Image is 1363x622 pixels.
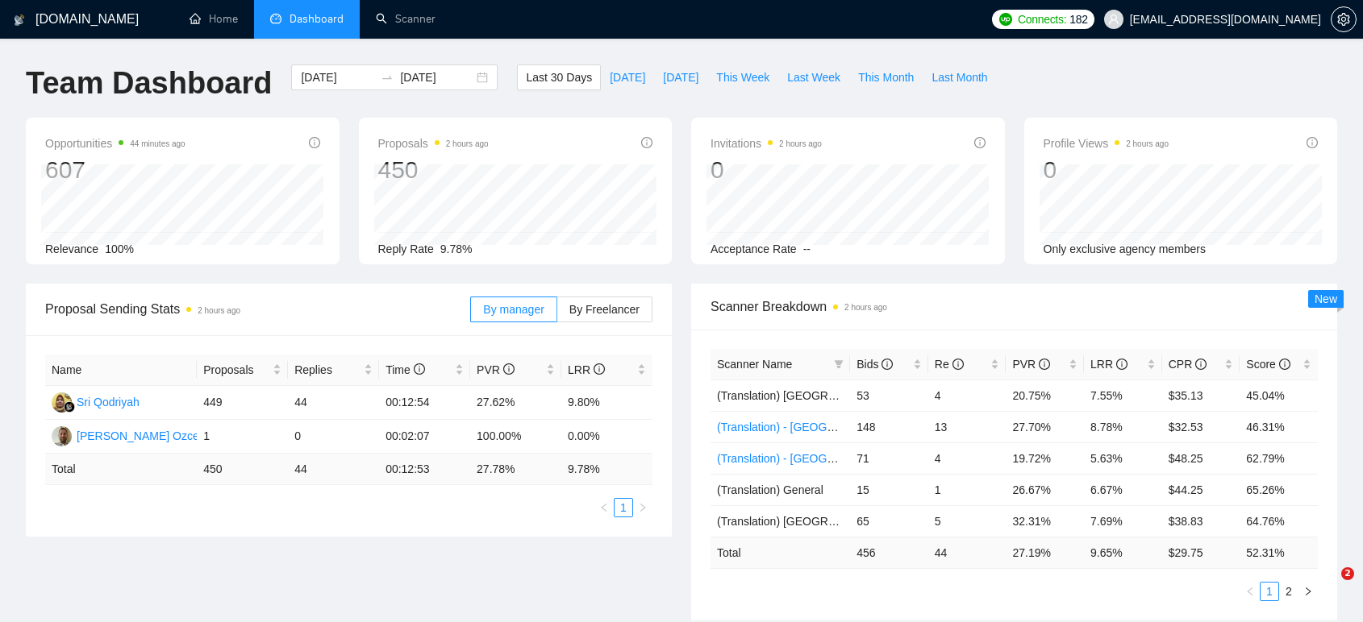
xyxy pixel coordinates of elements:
[517,64,601,90] button: Last 30 Days
[270,13,281,24] span: dashboard
[130,139,185,148] time: 44 minutes ago
[717,389,901,402] span: (Translation) [GEOGRAPHIC_DATA]
[1018,10,1066,28] span: Connects:
[654,64,707,90] button: [DATE]
[197,420,288,454] td: 1
[1331,6,1357,32] button: setting
[1069,10,1087,28] span: 182
[1246,358,1290,371] span: Score
[1006,411,1084,442] td: 27.70%
[717,421,907,433] a: (Translation) - [GEOGRAPHIC_DATA]
[1240,582,1260,601] li: Previous Page
[615,499,632,516] a: 1
[935,358,964,371] span: Re
[787,68,840,86] span: Last Week
[1315,292,1337,305] span: New
[1169,358,1207,371] span: CPR
[1006,505,1084,537] td: 32.31%
[45,355,197,386] th: Name
[1084,411,1162,442] td: 8.78%
[850,379,928,411] td: 53
[1044,134,1169,153] span: Profile Views
[1162,537,1240,568] td: $ 29.75
[716,68,769,86] span: This Week
[778,64,849,90] button: Last Week
[381,71,394,84] span: swap-right
[717,358,792,371] span: Scanner Name
[928,442,1007,474] td: 4
[857,358,893,371] span: Bids
[26,64,272,102] h1: Team Dashboard
[1162,379,1240,411] td: $35.13
[197,386,288,420] td: 449
[64,401,75,413] img: gigradar-bm.png
[386,363,424,376] span: Time
[400,68,473,86] input: End date
[711,537,850,568] td: Total
[858,68,914,86] span: This Month
[928,411,1007,442] td: 13
[379,386,470,420] td: 00:12:54
[850,442,928,474] td: 71
[1240,442,1318,474] td: 62.79%
[711,155,822,185] div: 0
[711,296,1318,317] span: Scanner Breakdown
[849,64,923,90] button: This Month
[309,137,320,148] span: info-circle
[1108,14,1119,25] span: user
[52,395,140,408] a: SQSri Qodriyah
[923,64,996,90] button: Last Month
[834,359,844,369] span: filter
[1240,411,1318,442] td: 46.31%
[1084,537,1162,568] td: 9.65 %
[561,386,652,420] td: 9.80%
[198,306,240,315] time: 2 hours ago
[1307,137,1318,148] span: info-circle
[301,68,374,86] input: Start date
[803,243,811,255] span: --
[378,134,489,153] span: Proposals
[1195,359,1207,370] span: info-circle
[1332,13,1356,26] span: setting
[999,13,1012,26] img: upwork-logo.png
[1341,567,1354,580] span: 2
[197,355,288,386] th: Proposals
[850,474,928,505] td: 15
[1084,442,1162,474] td: 5.63%
[594,498,614,517] button: left
[779,139,822,148] time: 2 hours ago
[414,363,425,375] span: info-circle
[379,454,470,485] td: 00:12:53
[1245,587,1255,596] span: left
[14,7,25,33] img: logo
[483,303,544,316] span: By manager
[711,134,822,153] span: Invitations
[77,393,140,411] div: Sri Qodriyah
[1279,582,1298,601] li: 2
[707,64,778,90] button: This Week
[470,454,561,485] td: 27.78 %
[52,429,210,442] a: MS[PERSON_NAME] Ozcelik
[663,68,698,86] span: [DATE]
[614,498,633,517] li: 1
[1279,359,1290,370] span: info-circle
[1261,583,1278,600] a: 1
[1006,442,1084,474] td: 19.72%
[594,363,605,375] span: info-circle
[288,386,379,420] td: 44
[1240,537,1318,568] td: 52.31 %
[601,64,654,90] button: [DATE]
[1126,139,1169,148] time: 2 hours ago
[376,12,436,26] a: searchScanner
[203,361,269,379] span: Proposals
[1162,442,1240,474] td: $48.25
[52,392,72,413] img: SQ
[197,454,288,485] td: 450
[1240,474,1318,505] td: 65.26%
[594,498,614,517] li: Previous Page
[1162,411,1240,442] td: $32.53
[1162,474,1240,505] td: $44.25
[77,427,210,445] div: [PERSON_NAME] Ozcelik
[850,505,928,537] td: 65
[1044,155,1169,185] div: 0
